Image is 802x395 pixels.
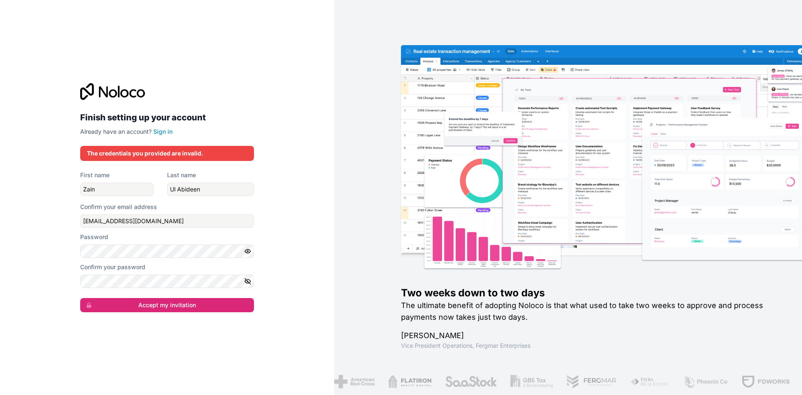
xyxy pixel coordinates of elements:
[80,183,154,196] input: given-name
[566,375,617,388] img: /assets/fergmar-CudnrXN5.png
[630,375,670,388] img: /assets/fiera-fwj2N5v4.png
[683,375,728,388] img: /assets/phoenix-BREaitsQ.png
[80,245,254,258] input: Password
[510,375,553,388] img: /assets/gbstax-C-GtDUiK.png
[167,171,196,179] label: Last name
[87,149,247,158] div: The credentials you provided are invalid.
[80,128,152,135] span: Already have an account?
[401,300,775,323] h2: The ultimate benefit of adopting Noloco is that what used to take two weeks to approve and proces...
[80,263,145,271] label: Confirm your password
[401,286,775,300] h1: Two weeks down to two days
[80,275,254,288] input: Confirm password
[80,233,108,241] label: Password
[401,330,775,341] h1: [PERSON_NAME]
[444,375,497,388] img: /assets/saastock-C6Zbiodz.png
[153,128,173,135] a: Sign in
[80,203,157,211] label: Confirm your email address
[167,183,254,196] input: family-name
[80,298,254,312] button: Accept my invitation
[388,375,431,388] img: /assets/flatiron-C8eUkumj.png
[80,171,109,179] label: First name
[334,375,375,388] img: /assets/american-red-cross-BAupjrZR.png
[80,110,254,125] h2: Finish setting up your account
[80,214,254,228] input: Email address
[741,375,790,388] img: /assets/fdworks-Bi04fVtw.png
[401,341,775,350] h1: Vice President Operations , Fergmar Enterprises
